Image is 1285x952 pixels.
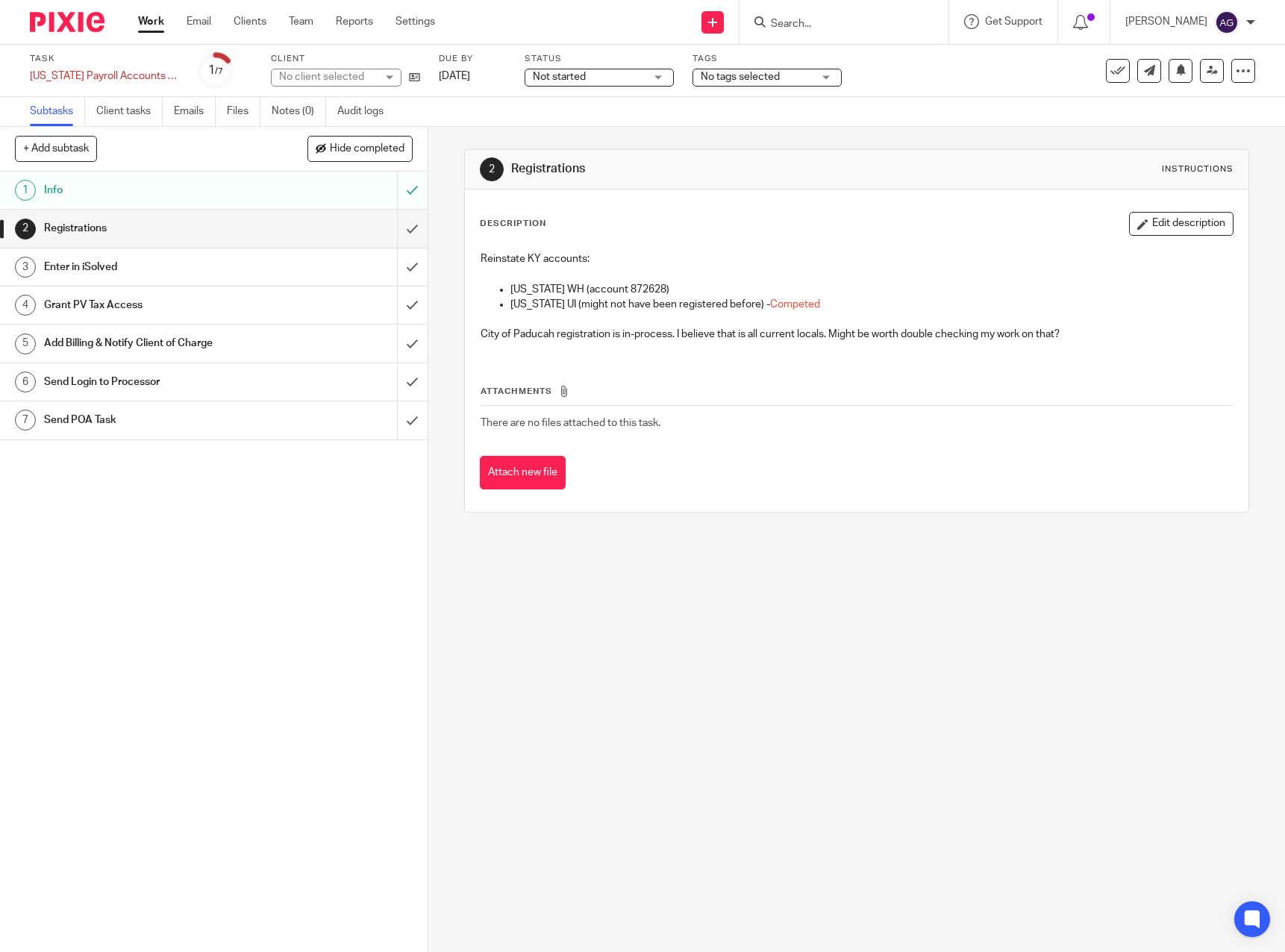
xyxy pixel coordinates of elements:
div: 4 [15,295,36,316]
h1: Info [44,179,269,201]
a: Team [289,14,313,29]
div: 1 [15,180,36,201]
p: [US_STATE] WH (account 872628) [510,282,1233,297]
label: Task [30,53,179,65]
div: [US_STATE] Payroll Accounts - Reopen [30,69,179,84]
p: Reinstate KY accounts: [481,251,1233,266]
label: Client [271,53,420,65]
a: Files [227,97,260,126]
p: [PERSON_NAME] [1125,14,1207,29]
div: 6 [15,372,36,392]
p: [US_STATE] UI (might not have been registered before) - [510,297,1233,312]
a: Work [138,14,164,29]
p: City of Paducah registration is in-process. I believe that is all current locals. Might be worth ... [481,327,1233,342]
div: 2 [15,219,36,239]
label: Due by [439,53,506,65]
label: Status [525,53,674,65]
h1: Registrations [511,161,888,177]
div: Instructions [1162,163,1234,175]
a: Emails [174,97,216,126]
button: Attach new file [480,456,566,489]
a: Reports [336,14,373,29]
a: Settings [395,14,435,29]
small: /7 [215,67,223,75]
button: Hide completed [307,136,413,161]
button: + Add subtask [15,136,97,161]
a: Clients [234,14,266,29]
div: 2 [480,157,504,181]
span: Not started [533,72,586,82]
button: Edit description [1129,212,1234,236]
img: Pixie [30,12,104,32]
a: Email [187,14,211,29]
label: Tags [692,53,842,65]
h1: Send POA Task [44,409,269,431]
span: There are no files attached to this task. [481,418,660,428]
span: No tags selected [701,72,780,82]
div: Kentucky Payroll Accounts - Reopen [30,69,179,84]
span: [DATE] [439,71,470,81]
div: No client selected [279,69,376,84]
h1: Registrations [44,217,269,239]
h1: Send Login to Processor [44,371,269,393]
div: 7 [15,410,36,430]
p: Description [480,218,546,230]
span: Competed [770,299,820,310]
div: 5 [15,333,36,354]
a: Subtasks [30,97,85,126]
h1: Enter in iSolved [44,256,269,278]
div: 3 [15,257,36,278]
img: svg%3E [1215,10,1239,34]
input: Search [769,18,904,31]
h1: Add Billing & Notify Client of Charge [44,332,269,354]
span: Get Support [985,16,1042,27]
a: Audit logs [337,97,395,126]
div: 1 [208,62,223,79]
span: Hide completed [330,143,404,155]
a: Notes (0) [272,97,326,126]
a: Client tasks [96,97,163,126]
h1: Grant PV Tax Access [44,294,269,316]
span: Attachments [481,387,552,395]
